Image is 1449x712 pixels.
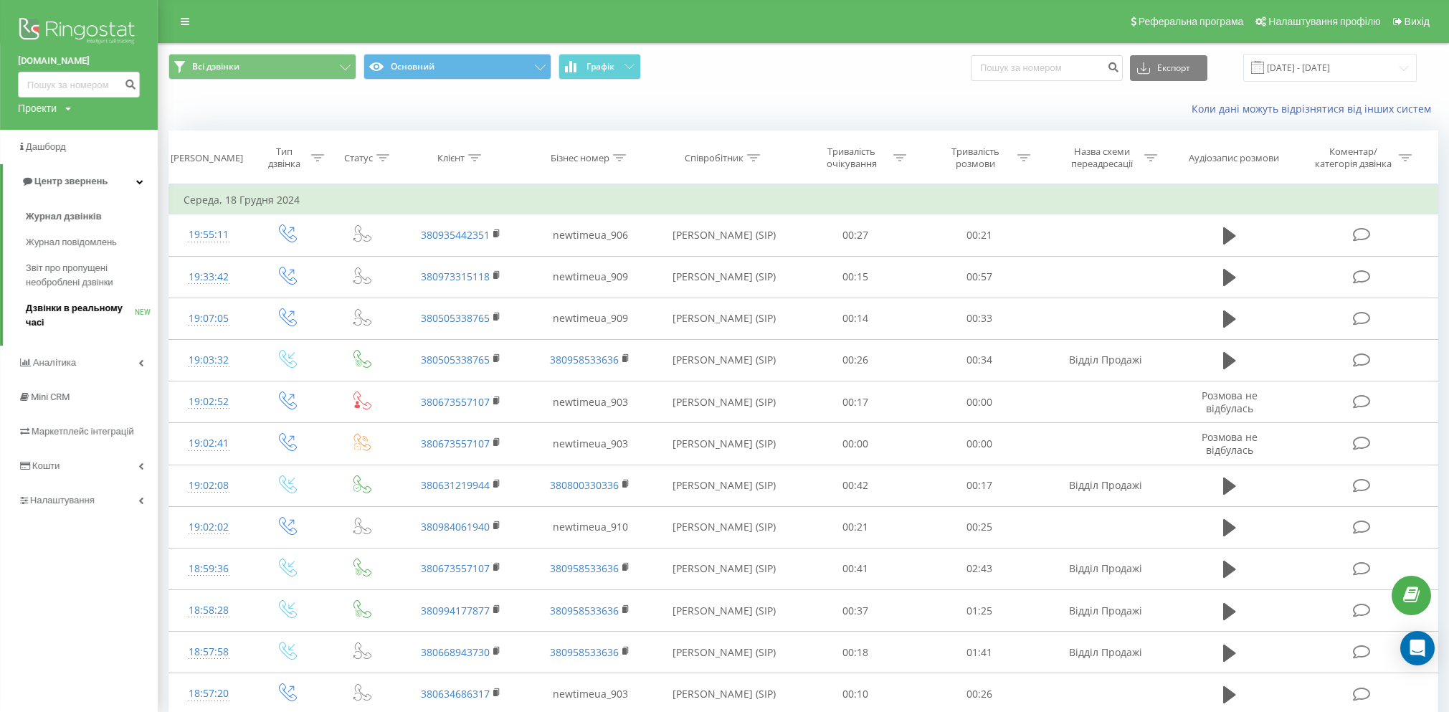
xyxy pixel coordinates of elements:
[18,54,140,68] a: [DOMAIN_NAME]
[917,381,1041,423] td: 00:00
[421,645,490,659] a: 380668943730
[550,353,619,366] a: 380958533636
[655,506,794,548] td: [PERSON_NAME] (SIP)
[917,339,1041,381] td: 00:34
[1064,146,1141,170] div: Назва схеми переадресації
[526,298,655,339] td: newtimeua_909
[421,311,490,325] a: 380505338765
[1041,632,1170,673] td: Відділ Продажі
[421,604,490,617] a: 380994177877
[917,256,1041,298] td: 00:57
[937,146,1014,170] div: Тривалість розмови
[1202,389,1258,415] span: Розмова не відбулась
[261,146,308,170] div: Тип дзвінка
[1268,16,1380,27] span: Налаштування профілю
[917,590,1041,632] td: 01:25
[793,590,917,632] td: 00:37
[169,186,1438,214] td: Середа, 18 Грудня 2024
[1041,590,1170,632] td: Відділ Продажі
[793,214,917,256] td: 00:27
[32,460,60,471] span: Кошти
[917,423,1041,465] td: 00:00
[1041,465,1170,506] td: Відділ Продажі
[1041,339,1170,381] td: Відділ Продажі
[917,465,1041,506] td: 00:17
[26,235,117,250] span: Журнал повідомлень
[550,478,619,492] a: 380800330336
[18,72,140,98] input: Пошук за номером
[3,164,158,199] a: Центр звернень
[917,298,1041,339] td: 00:33
[793,298,917,339] td: 00:14
[917,214,1041,256] td: 00:21
[550,604,619,617] a: 380958533636
[685,152,743,164] div: Співробітник
[171,152,243,164] div: [PERSON_NAME]
[26,301,135,330] span: Дзвінки в реальному часі
[184,513,234,541] div: 19:02:02
[184,263,234,291] div: 19:33:42
[793,632,917,673] td: 00:18
[26,204,158,229] a: Журнал дзвінків
[32,426,134,437] span: Маркетплейс інтеграцій
[1130,55,1207,81] button: Експорт
[526,381,655,423] td: newtimeua_903
[184,429,234,457] div: 19:02:41
[421,395,490,409] a: 380673557107
[18,14,140,50] img: Ringostat logo
[655,423,794,465] td: [PERSON_NAME] (SIP)
[344,152,373,164] div: Статус
[1139,16,1244,27] span: Реферальна програма
[421,270,490,283] a: 380973315118
[26,255,158,295] a: Звіт про пропущені необроблені дзвінки
[184,346,234,374] div: 19:03:32
[793,548,917,589] td: 00:41
[655,465,794,506] td: [PERSON_NAME] (SIP)
[184,388,234,416] div: 19:02:52
[793,423,917,465] td: 00:00
[526,506,655,548] td: newtimeua_910
[33,357,76,368] span: Аналiтика
[655,256,794,298] td: [PERSON_NAME] (SIP)
[184,472,234,500] div: 19:02:08
[30,495,95,505] span: Налаштування
[168,54,356,80] button: Всі дзвінки
[526,423,655,465] td: newtimeua_903
[421,561,490,575] a: 380673557107
[559,54,641,80] button: Графік
[813,146,890,170] div: Тривалість очікування
[26,295,158,336] a: Дзвінки в реальному часіNEW
[793,256,917,298] td: 00:15
[1311,146,1395,170] div: Коментар/категорія дзвінка
[1405,16,1430,27] span: Вихід
[184,555,234,583] div: 18:59:36
[421,478,490,492] a: 380631219944
[1041,548,1170,589] td: Відділ Продажі
[793,381,917,423] td: 00:17
[917,548,1041,589] td: 02:43
[1400,631,1435,665] div: Open Intercom Messenger
[18,101,57,115] div: Проекти
[421,353,490,366] a: 380505338765
[421,687,490,701] a: 380634686317
[655,298,794,339] td: [PERSON_NAME] (SIP)
[550,645,619,659] a: 380958533636
[971,55,1123,81] input: Пошук за номером
[526,256,655,298] td: newtimeua_909
[793,465,917,506] td: 00:42
[421,520,490,533] a: 380984061940
[34,176,108,186] span: Центр звернень
[550,561,619,575] a: 380958533636
[364,54,551,80] button: Основний
[184,305,234,333] div: 19:07:05
[184,680,234,708] div: 18:57:20
[793,506,917,548] td: 00:21
[586,62,614,72] span: Графік
[917,632,1041,673] td: 01:41
[526,214,655,256] td: newtimeua_906
[26,261,151,290] span: Звіт про пропущені необроблені дзвінки
[1189,152,1279,164] div: Аудіозапис розмови
[184,221,234,249] div: 19:55:11
[421,228,490,242] a: 380935442351
[184,638,234,666] div: 18:57:58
